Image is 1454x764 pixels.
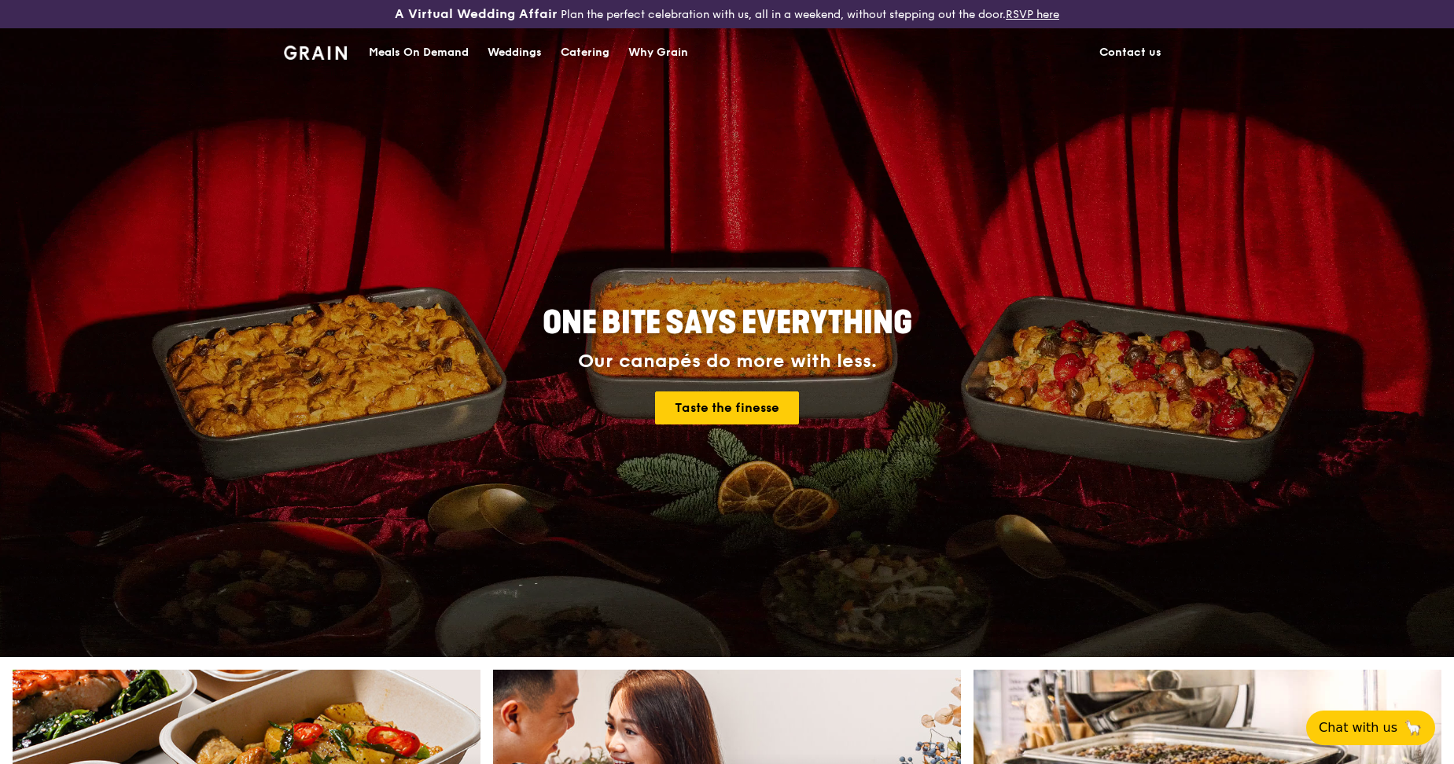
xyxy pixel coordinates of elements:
[488,29,542,76] div: Weddings
[444,351,1010,373] div: Our canapés do more with less.
[284,28,348,75] a: GrainGrain
[1006,8,1059,21] a: RSVP here
[561,29,609,76] div: Catering
[1404,718,1423,737] span: 🦙
[395,6,558,22] h3: A Virtual Wedding Affair
[478,29,551,76] a: Weddings
[628,29,688,76] div: Why Grain
[274,6,1180,22] div: Plan the perfect celebration with us, all in a weekend, without stepping out the door.
[543,304,912,342] span: ONE BITE SAYS EVERYTHING
[655,391,799,424] a: Taste the finesse
[1306,711,1435,745] button: Chat with us🦙
[551,29,619,76] a: Catering
[284,46,348,60] img: Grain
[1319,718,1397,737] span: Chat with us
[619,29,698,76] a: Why Grain
[1090,29,1171,76] a: Contact us
[369,29,469,76] div: Meals On Demand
